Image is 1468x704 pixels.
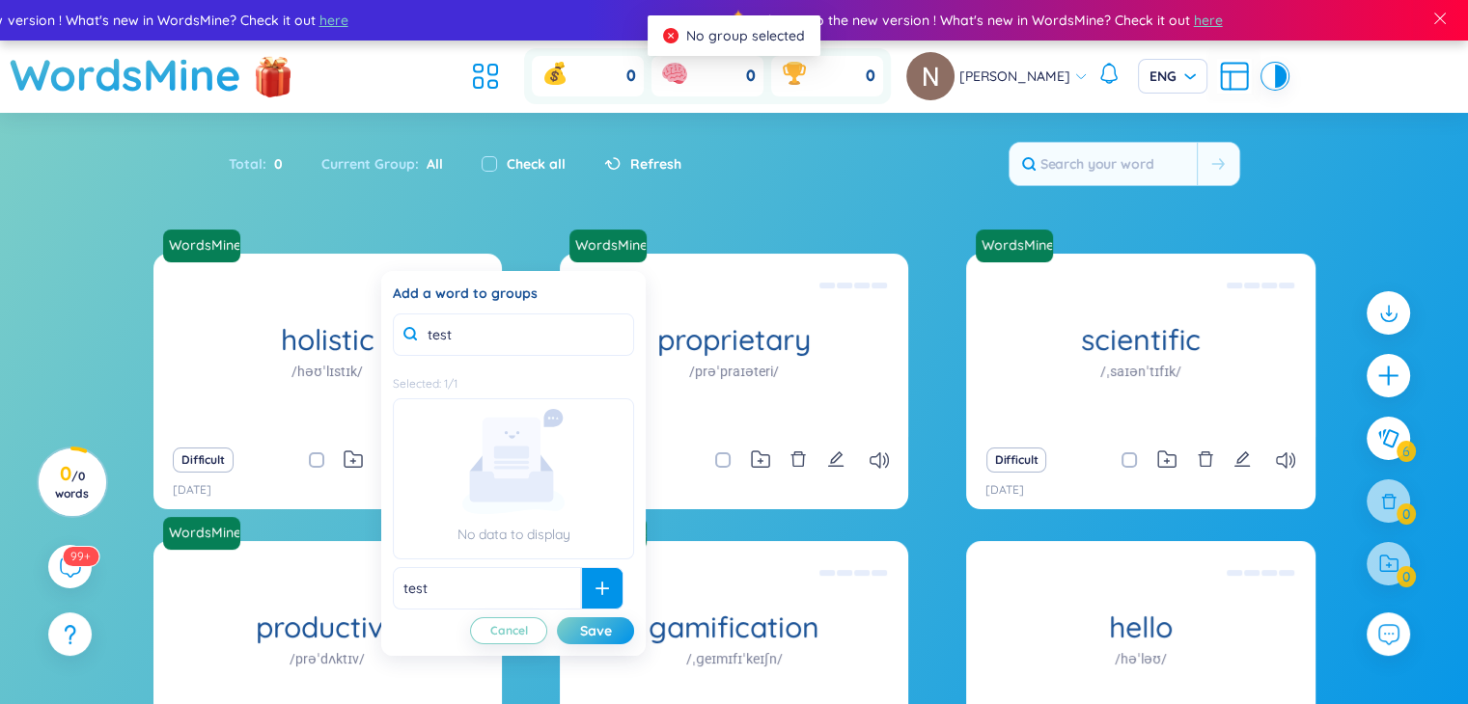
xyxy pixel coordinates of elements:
span: close-circle [663,28,679,43]
div: Total : [229,144,302,184]
h1: proprietary [560,323,908,357]
h1: /ˌsaɪənˈtɪfɪk/ [1100,361,1181,382]
a: WordsMine [568,235,649,255]
span: edit [827,450,845,468]
h1: holistic [153,323,502,357]
span: 0 [266,153,283,175]
span: edit [1233,450,1251,468]
button: delete [1197,447,1214,474]
img: flashSalesIcon.a7f4f837.png [254,46,292,104]
h1: /həˈləʊ/ [1115,648,1167,669]
span: here [319,10,348,31]
sup: 573 [63,547,98,566]
a: WordsMine [161,523,242,542]
p: [DATE] [173,481,211,500]
span: ENG [1149,67,1196,86]
a: WordsMine [974,235,1055,255]
button: delete [789,447,807,474]
input: Create a folder [393,567,581,609]
h1: /ˌɡeɪmɪfɪˈkeɪʃn/ [685,648,782,669]
input: Search your word [1010,143,1197,185]
span: 0 [626,66,636,87]
h1: /həʊˈlɪstɪk/ [291,361,363,382]
button: Cancel [470,617,547,644]
span: 0 [866,66,875,87]
span: / 0 words [55,469,89,501]
span: delete [1197,450,1214,468]
a: avatar [906,52,959,100]
div: Add a word to groups [393,283,634,304]
h1: scientific [966,323,1315,357]
span: delete [789,450,807,468]
a: WordsMine [163,517,248,550]
a: WordsMine [161,235,242,255]
button: Difficult [986,447,1047,473]
button: edit [1233,447,1251,474]
p: No data to display [394,524,633,545]
span: No group selected [686,27,805,44]
button: Difficult [173,447,234,473]
span: Refresh [630,153,681,175]
h3: 0 [50,466,94,501]
div: Current Group : [302,144,462,184]
h1: /prəˈdʌktɪv/ [290,648,365,669]
a: WordsMine [569,230,654,262]
span: 0 [746,66,756,87]
p: [DATE] [985,481,1024,500]
img: avatar [906,52,955,100]
button: edit [827,447,845,474]
input: Search folder [393,313,634,356]
a: WordsMine [976,230,1061,262]
a: WordsMine [163,230,248,262]
h1: /prəˈpraɪəteri/ [689,361,779,382]
label: Check all [507,153,566,175]
h1: gamification [560,610,908,644]
div: Save [580,620,612,641]
h1: hello [966,610,1315,644]
h1: productive [153,610,502,644]
span: Cancel [490,623,528,638]
a: WordsMine [10,41,241,109]
button: Save [557,617,634,644]
span: [PERSON_NAME] [959,66,1070,87]
div: Selected : 1 / 1 [393,375,457,393]
span: All [419,155,443,173]
span: here [1194,10,1223,31]
span: plus [1376,364,1400,388]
